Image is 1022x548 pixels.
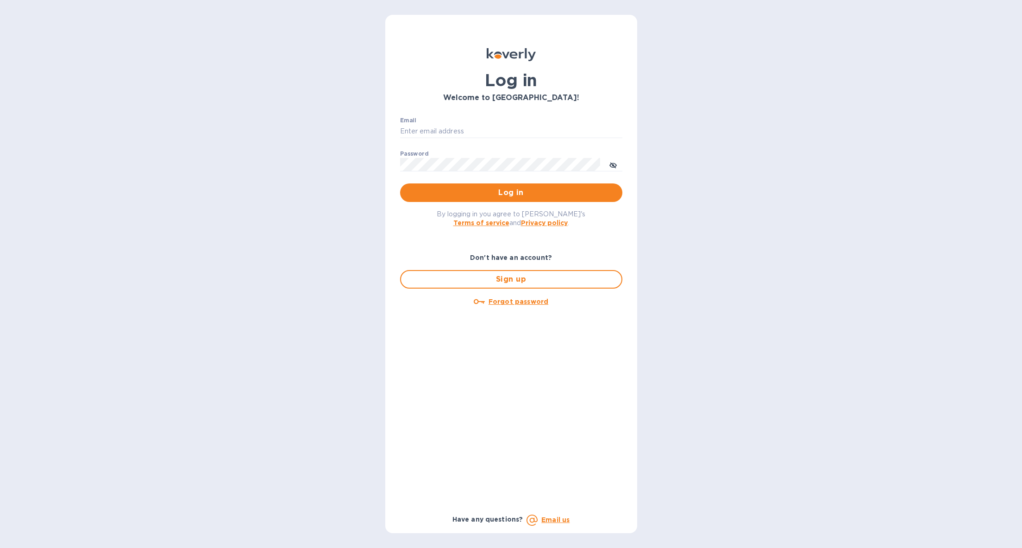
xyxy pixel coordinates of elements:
[453,219,509,227] a: Terms of service
[400,151,428,157] label: Password
[400,118,416,123] label: Email
[400,270,622,289] button: Sign up
[452,516,523,523] b: Have any questions?
[408,187,615,198] span: Log in
[604,155,622,174] button: toggle password visibility
[541,516,570,523] a: Email us
[437,210,585,227] span: By logging in you agree to [PERSON_NAME]'s and .
[408,274,614,285] span: Sign up
[400,125,622,139] input: Enter email address
[521,219,568,227] a: Privacy policy
[400,94,622,102] h3: Welcome to [GEOGRAPHIC_DATA]!
[489,298,548,305] u: Forgot password
[487,48,536,61] img: Koverly
[400,183,622,202] button: Log in
[400,70,622,90] h1: Log in
[470,254,552,261] b: Don't have an account?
